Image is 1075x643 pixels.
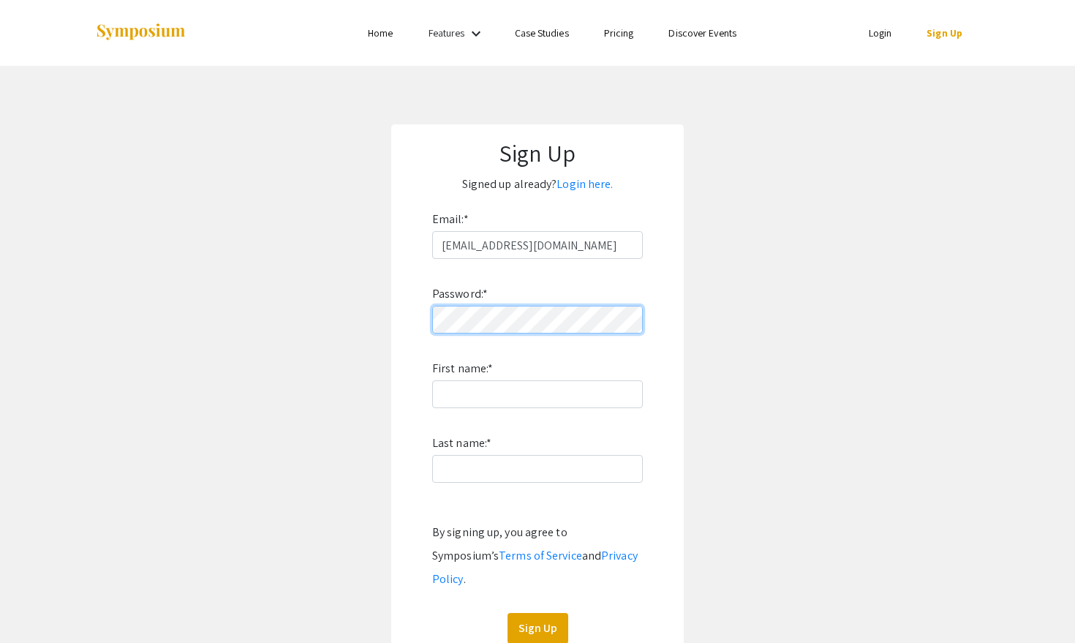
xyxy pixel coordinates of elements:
a: Features [429,26,465,40]
img: Symposium by ForagerOne [95,23,186,42]
mat-icon: Expand Features list [467,25,485,42]
a: Terms of Service [499,548,582,563]
label: Email: [432,208,469,231]
label: Password: [432,282,488,306]
a: Home [368,26,393,40]
h1: Sign Up [406,139,669,167]
div: By signing up, you agree to Symposium’s and . [432,521,643,591]
label: First name: [432,357,493,380]
a: Case Studies [515,26,569,40]
label: Last name: [432,432,491,455]
a: Login [869,26,892,40]
a: Sign Up [927,26,962,40]
iframe: Chat [11,577,62,632]
p: Signed up already? [406,173,669,196]
a: Discover Events [668,26,736,40]
a: Login here. [557,176,613,192]
a: Privacy Policy [432,548,638,587]
a: Pricing [604,26,634,40]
